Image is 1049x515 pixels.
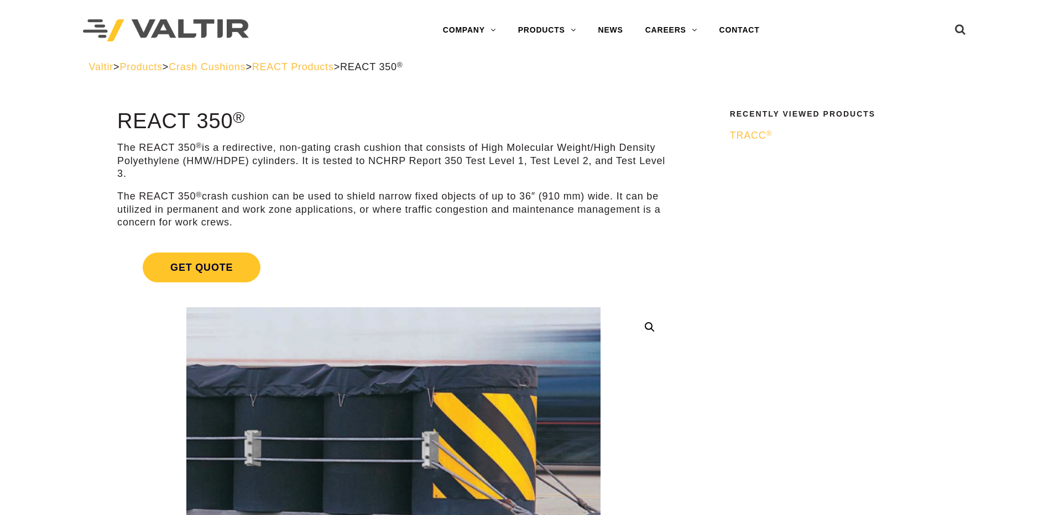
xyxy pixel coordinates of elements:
a: PRODUCTS [507,19,587,41]
a: Crash Cushions [169,61,246,72]
sup: ® [233,108,245,126]
a: REACT Products [252,61,334,72]
h1: REACT 350 [117,110,670,133]
a: CONTACT [708,19,771,41]
a: Get Quote [117,239,670,296]
sup: ® [196,141,202,150]
sup: ® [766,129,773,138]
span: TRACC [730,130,773,141]
sup: ® [196,191,202,199]
sup: ® [397,61,403,69]
a: COMPANY [432,19,507,41]
p: The REACT 350 is a redirective, non-gating crash cushion that consists of High Molecular Weight/H... [117,141,670,180]
p: The REACT 350 crash cushion can be used to shield narrow fixed objects of up to 36″ (910 mm) wide... [117,190,670,229]
img: Valtir [83,19,249,42]
a: Valtir [89,61,113,72]
a: Products [119,61,162,72]
a: NEWS [587,19,634,41]
a: TRACC® [730,129,953,142]
div: > > > > [89,61,961,73]
span: Get Quote [143,253,260,282]
span: REACT 350 [340,61,403,72]
a: CAREERS [634,19,708,41]
h2: Recently Viewed Products [730,110,953,118]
